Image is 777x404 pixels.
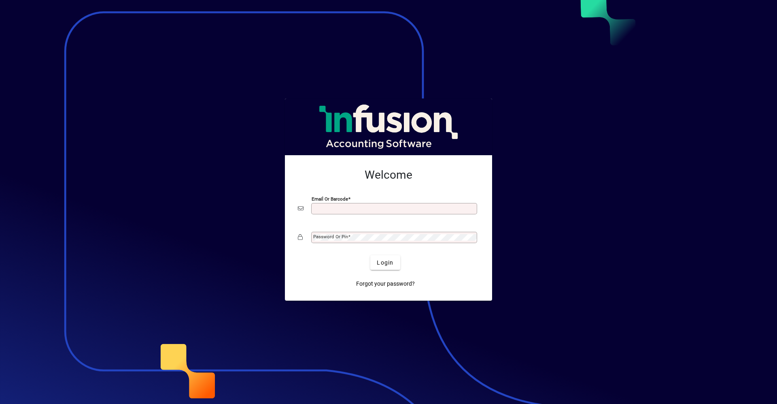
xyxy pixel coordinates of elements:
[312,196,348,202] mat-label: Email or Barcode
[377,259,393,267] span: Login
[370,255,400,270] button: Login
[356,280,415,288] span: Forgot your password?
[353,276,418,291] a: Forgot your password?
[298,168,479,182] h2: Welcome
[313,234,348,239] mat-label: Password or Pin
